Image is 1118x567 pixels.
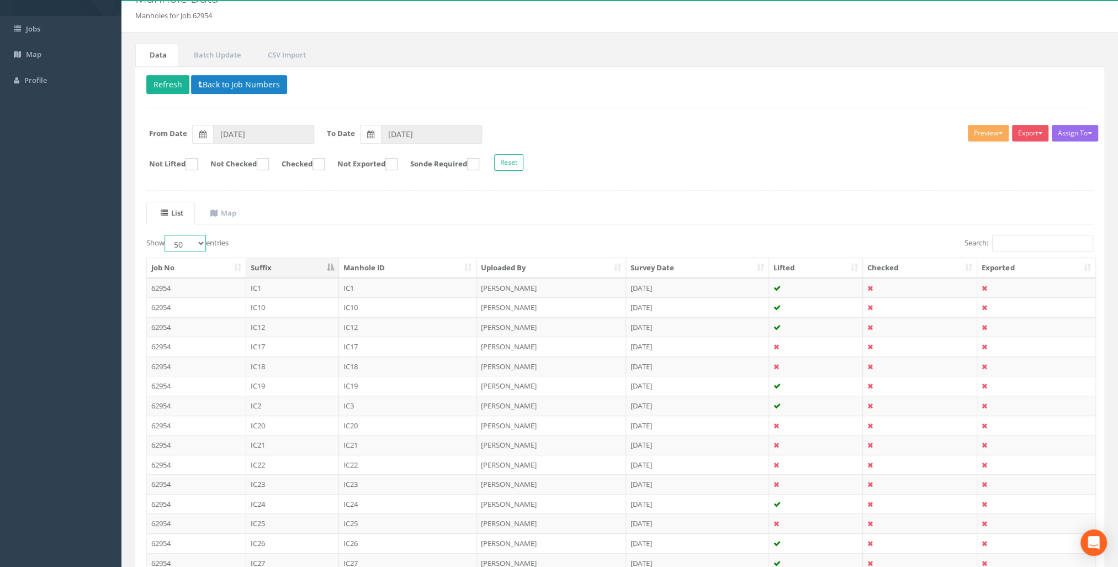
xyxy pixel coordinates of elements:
[246,494,339,514] td: IC24
[339,494,477,514] td: IC24
[626,474,769,494] td: [DATE]
[246,513,339,533] td: IC25
[626,494,769,514] td: [DATE]
[476,376,626,396] td: [PERSON_NAME]
[339,337,477,356] td: IC17
[863,258,978,278] th: Checked: activate to sort column ascending
[769,258,863,278] th: Lifted: activate to sort column ascending
[147,455,246,475] td: 62954
[147,317,246,337] td: 62954
[339,278,477,298] td: IC1
[626,455,769,475] td: [DATE]
[626,356,769,376] td: [DATE]
[339,474,477,494] td: IC23
[626,258,769,278] th: Survey Date: activate to sort column ascending
[626,317,769,337] td: [DATE]
[1080,529,1107,556] div: Open Intercom Messenger
[138,158,198,170] label: Not Lifted
[339,396,477,416] td: IC3
[24,75,47,85] span: Profile
[147,258,246,278] th: Job No: activate to sort column ascending
[476,297,626,317] td: [PERSON_NAME]
[147,278,246,298] td: 62954
[147,376,246,396] td: 62954
[339,317,477,337] td: IC12
[494,154,523,171] button: Reset
[26,24,40,34] span: Jobs
[199,158,269,170] label: Not Checked
[965,235,1093,251] label: Search:
[246,455,339,475] td: IC22
[476,474,626,494] td: [PERSON_NAME]
[381,125,482,144] input: To Date
[149,128,187,139] label: From Date
[146,75,189,94] button: Refresh
[476,278,626,298] td: [PERSON_NAME]
[476,533,626,553] td: [PERSON_NAME]
[147,297,246,317] td: 62954
[968,125,1009,141] button: Preview
[327,128,355,139] label: To Date
[626,533,769,553] td: [DATE]
[147,533,246,553] td: 62954
[196,202,248,224] a: Map
[135,11,212,21] li: Manholes for Job 62954
[339,356,477,376] td: IC18
[339,435,477,455] td: IC21
[246,435,339,455] td: IC21
[992,235,1093,251] input: Search:
[626,376,769,396] td: [DATE]
[339,533,477,553] td: IC26
[626,513,769,533] td: [DATE]
[147,494,246,514] td: 62954
[476,416,626,435] td: [PERSON_NAME]
[476,258,626,278] th: Uploaded By: activate to sort column ascending
[135,44,178,66] a: Data
[626,297,769,317] td: [DATE]
[1052,125,1098,141] button: Assign To
[339,513,477,533] td: IC25
[213,125,314,144] input: From Date
[147,396,246,416] td: 62954
[210,208,236,218] uib-tab-heading: Map
[147,337,246,356] td: 62954
[977,258,1095,278] th: Exported: activate to sort column ascending
[146,202,195,224] a: List
[246,533,339,553] td: IC26
[339,258,477,278] th: Manhole ID: activate to sort column ascending
[147,474,246,494] td: 62954
[476,396,626,416] td: [PERSON_NAME]
[476,435,626,455] td: [PERSON_NAME]
[179,44,252,66] a: Batch Update
[246,278,339,298] td: IC1
[326,158,398,170] label: Not Exported
[339,416,477,435] td: IC20
[476,513,626,533] td: [PERSON_NAME]
[246,297,339,317] td: IC10
[246,356,339,376] td: IC18
[339,376,477,396] td: IC19
[26,49,41,59] span: Map
[147,416,246,435] td: 62954
[626,278,769,298] td: [DATE]
[476,337,626,356] td: [PERSON_NAME]
[165,235,206,251] select: Showentries
[399,158,479,170] label: Sonde Required
[246,376,339,396] td: IC19
[476,455,626,475] td: [PERSON_NAME]
[246,416,339,435] td: IC20
[246,396,339,416] td: IC2
[476,494,626,514] td: [PERSON_NAME]
[246,337,339,356] td: IC17
[161,208,183,218] uib-tab-heading: List
[626,337,769,356] td: [DATE]
[246,258,339,278] th: Suffix: activate to sort column descending
[476,356,626,376] td: [PERSON_NAME]
[1012,125,1048,141] button: Export
[271,158,325,170] label: Checked
[146,235,229,251] label: Show entries
[253,44,317,66] a: CSV Import
[339,455,477,475] td: IC22
[147,513,246,533] td: 62954
[626,435,769,455] td: [DATE]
